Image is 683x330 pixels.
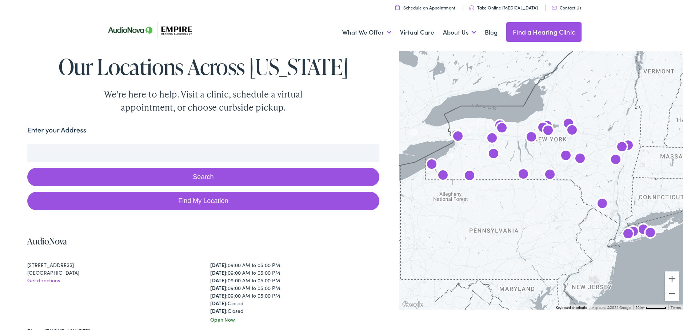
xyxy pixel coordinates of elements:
[469,4,538,11] a: Take Online [MEDICAL_DATA]
[616,135,640,158] div: AudioNova
[488,115,512,138] div: AudioNova
[633,305,668,310] button: Map Scale: 50 km per 53 pixels
[591,306,631,310] span: Map data ©2025 Google
[632,219,655,242] div: AudioNova
[342,19,391,46] a: What We Offer
[531,117,555,140] div: AudioNova
[535,115,559,138] div: Empire Hearing &#038; Audiology by AudioNova
[557,113,580,136] div: AudioNova
[27,168,379,186] button: Search
[665,286,679,301] button: Zoom out
[210,261,379,315] div: 09:00 AM to 05:00 PM 09:00 AM to 05:00 PM 09:00 AM to 05:00 PM 09:00 AM to 05:00 PM 09:00 AM to 0...
[401,300,425,310] img: Google
[27,55,379,79] h1: Our Locations Across [US_STATE]
[665,271,679,286] button: Zoom in
[469,5,474,10] img: utility icon
[622,221,645,244] div: AudioNova
[458,165,481,188] div: AudioNova
[210,307,228,314] strong: [DATE]:
[560,119,584,143] div: AudioNova
[443,19,476,46] a: About Us
[27,125,86,135] label: Enter your Address
[485,19,498,46] a: Blog
[27,261,196,269] div: [STREET_ADDRESS]
[552,4,581,11] a: Contact Us
[536,120,560,143] div: AudioNova
[210,269,228,276] strong: [DATE]:
[210,299,228,307] strong: [DATE]:
[635,306,646,310] span: 50 km
[87,88,320,114] div: We're here to help. Visit a clinic, schedule a virtual appointment, or choose curbside pickup.
[27,144,379,162] input: Enter your address or zip code
[552,6,557,9] img: utility icon
[604,149,627,172] div: AudioNova
[490,117,514,140] div: AudioNova
[401,300,425,310] a: Open this area in Google Maps (opens a new window)
[639,222,662,245] div: Empire Hearing &#038; Audiology by AudioNova
[395,5,400,10] img: utility icon
[482,143,505,166] div: AudioNova
[506,22,582,42] a: Find a Hearing Clinic
[27,235,67,247] a: AudioNova
[554,145,578,168] div: AudioNova
[27,269,196,277] div: [GEOGRAPHIC_DATA]
[520,126,543,150] div: AudioNova
[568,148,592,171] div: AudioNova
[400,19,434,46] a: Virtual Care
[210,316,379,323] div: Open Now
[446,126,470,149] div: AudioNova
[210,261,228,269] strong: [DATE]:
[445,124,468,147] div: AudioNova
[420,154,443,177] div: AudioNova
[395,4,455,11] a: Schedule an Appointment
[27,277,60,284] a: Get directions
[671,306,681,310] a: Terms (opens in new tab)
[616,223,640,246] div: AudioNova
[480,127,504,151] div: AudioNova
[210,277,228,284] strong: [DATE]:
[431,164,455,188] div: AudioNova
[27,192,379,210] a: Find My Location
[538,164,562,187] div: AudioNova
[210,284,228,291] strong: [DATE]:
[591,193,614,216] div: AudioNova
[610,136,634,159] div: AudioNova
[210,292,228,299] strong: [DATE]:
[512,163,535,187] div: Empire Hearing &#038; Audiology by AudioNova
[556,305,587,310] button: Keyboard shortcuts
